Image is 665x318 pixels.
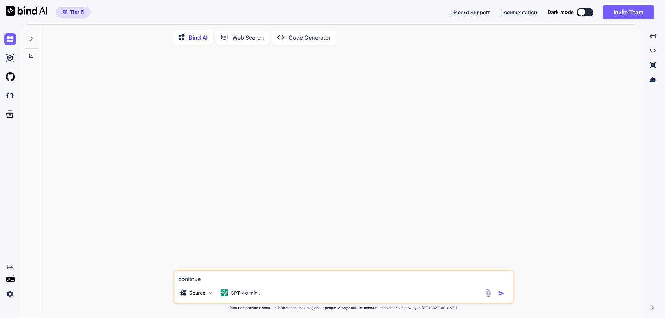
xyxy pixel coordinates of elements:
[221,289,228,296] img: GPT-4o mini
[230,289,260,296] p: GPT-4o min..
[189,33,208,42] p: Bind AI
[450,9,490,16] button: Discord Support
[484,289,492,297] img: attachment
[498,290,505,297] img: icon
[208,290,213,296] img: Pick Models
[4,33,16,45] img: chat
[500,9,537,15] span: Documentation
[500,9,537,16] button: Documentation
[232,33,264,42] p: Web Search
[4,52,16,64] img: ai-studio
[4,90,16,102] img: darkCloudIdeIcon
[6,6,47,16] img: Bind AI
[548,9,574,16] span: Dark mode
[603,5,654,19] button: Invite Team
[4,71,16,83] img: githubLight
[174,271,513,283] textarea: continue
[62,10,67,14] img: premium
[289,33,331,42] p: Code Generator
[189,289,205,296] p: Source
[4,288,16,300] img: settings
[450,9,490,15] span: Discord Support
[173,305,514,310] p: Bind can provide inaccurate information, including about people. Always double-check its answers....
[56,7,91,18] button: premiumTier 5
[70,9,84,16] span: Tier 5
